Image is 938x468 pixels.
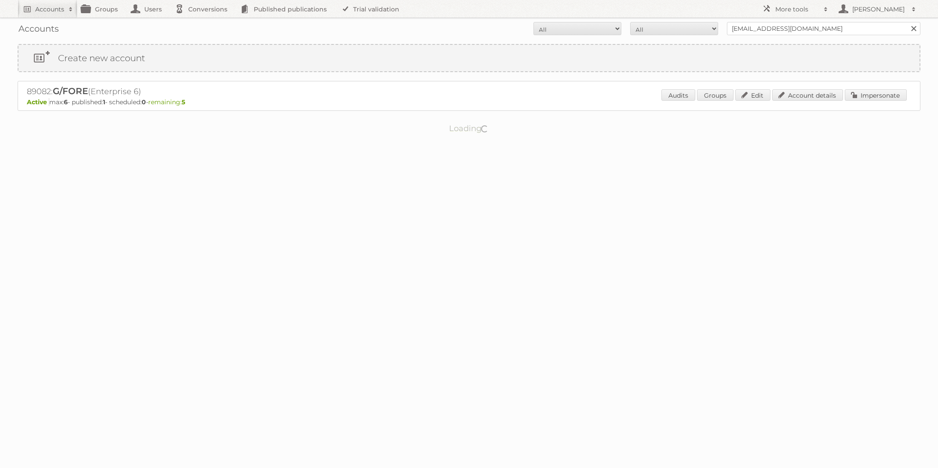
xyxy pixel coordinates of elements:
[775,5,819,14] h2: More tools
[772,89,843,101] a: Account details
[103,98,105,106] strong: 1
[18,45,920,71] a: Create new account
[148,98,185,106] span: remaining:
[64,98,68,106] strong: 6
[735,89,770,101] a: Edit
[850,5,907,14] h2: [PERSON_NAME]
[27,98,911,106] p: max: - published: - scheduled: -
[182,98,185,106] strong: 5
[697,89,734,101] a: Groups
[35,5,64,14] h2: Accounts
[27,86,335,97] h2: 89082: (Enterprise 6)
[661,89,695,101] a: Audits
[421,120,517,137] p: Loading
[142,98,146,106] strong: 0
[53,86,88,96] span: G/FORE
[845,89,907,101] a: Impersonate
[27,98,49,106] span: Active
